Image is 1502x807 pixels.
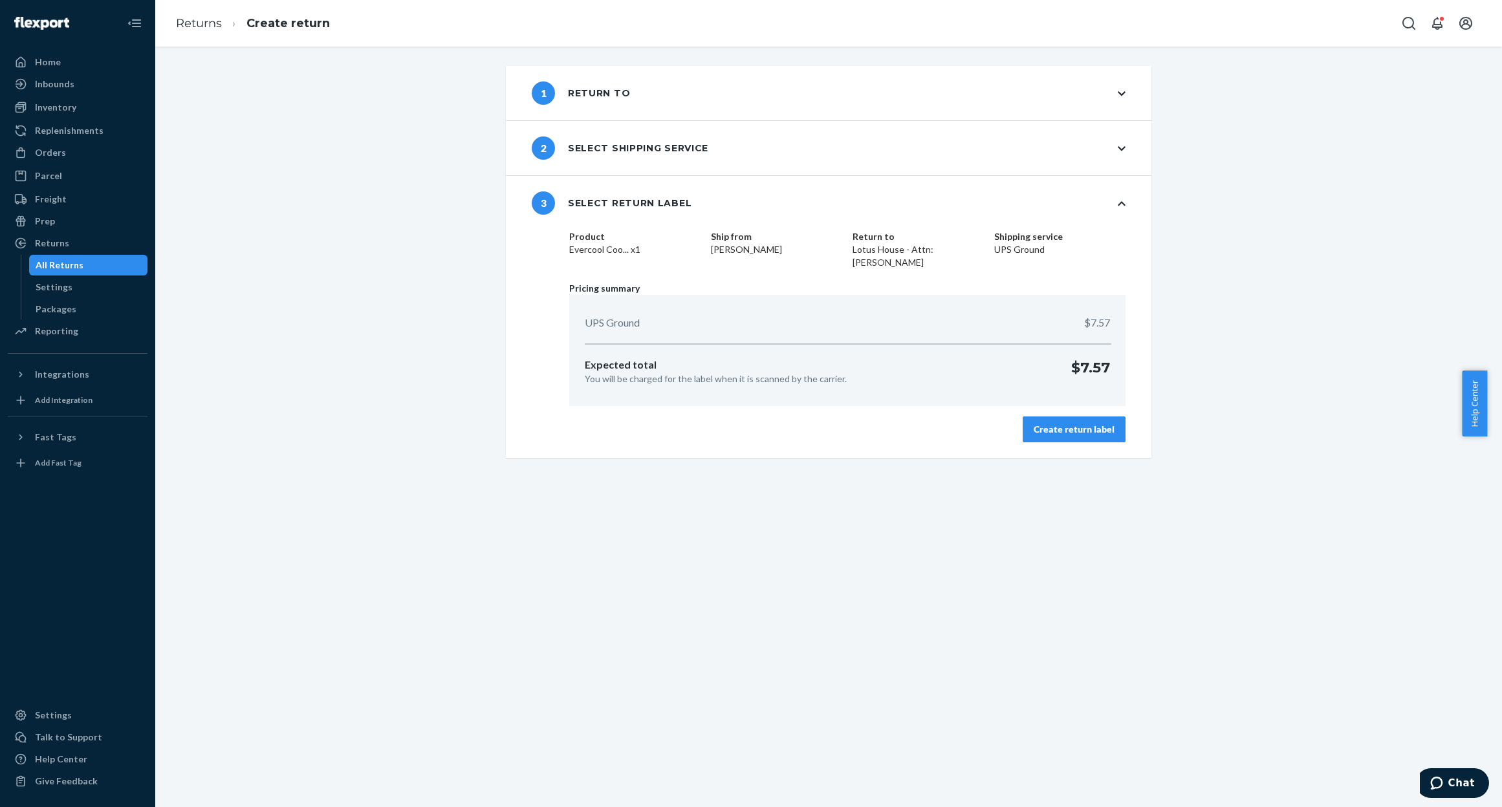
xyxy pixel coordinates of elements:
[8,120,147,141] a: Replenishments
[8,166,147,186] a: Parcel
[8,705,147,726] a: Settings
[8,211,147,231] a: Prep
[36,259,83,272] div: All Returns
[122,10,147,36] button: Close Navigation
[1424,10,1450,36] button: Open notifications
[569,282,1126,295] p: Pricing summary
[8,390,147,411] a: Add Integration
[35,101,76,114] div: Inventory
[35,56,61,69] div: Home
[35,753,87,766] div: Help Center
[532,191,555,215] span: 3
[8,771,147,791] button: Give Feedback
[1071,358,1110,385] p: $7.57
[532,136,708,160] div: Select shipping service
[36,281,72,294] div: Settings
[585,358,847,372] p: Expected total
[35,215,55,228] div: Prep
[35,394,93,405] div: Add Integration
[532,81,555,105] span: 1
[35,709,72,722] div: Settings
[8,52,147,72] a: Home
[994,230,1126,243] dt: Shipping service
[994,243,1126,256] dd: UPS Ground
[1396,10,1422,36] button: Open Search Box
[8,727,147,748] button: Talk to Support
[532,136,555,160] span: 2
[8,453,147,473] a: Add Fast Tag
[585,316,640,330] p: UPS Ground
[8,189,147,210] a: Freight
[35,775,98,788] div: Give Feedback
[1462,371,1487,436] button: Help Center
[14,17,69,30] img: Flexport logo
[532,81,630,105] div: Return to
[29,255,148,275] a: All Returns
[35,146,66,159] div: Orders
[35,169,62,182] div: Parcel
[711,243,842,256] dd: [PERSON_NAME]
[569,243,701,256] dd: Evercool Coo... x1
[8,321,147,341] a: Reporting
[166,5,340,43] ol: breadcrumbs
[29,277,148,297] a: Settings
[1084,316,1110,330] p: $7.57
[35,731,102,744] div: Talk to Support
[29,299,148,319] a: Packages
[176,16,222,30] a: Returns
[585,372,847,385] p: You will be charged for the label when it is scanned by the carrier.
[1453,10,1479,36] button: Open account menu
[1023,416,1126,442] button: Create return label
[35,431,76,444] div: Fast Tags
[853,243,984,269] dd: Lotus House - Attn: [PERSON_NAME]
[532,191,691,215] div: Select return label
[246,16,330,30] a: Create return
[35,193,67,206] div: Freight
[36,303,76,316] div: Packages
[35,457,82,468] div: Add Fast Tag
[8,97,147,118] a: Inventory
[8,749,147,769] a: Help Center
[853,230,984,243] dt: Return to
[8,74,147,94] a: Inbounds
[8,233,147,253] a: Returns
[8,142,147,163] a: Orders
[569,230,701,243] dt: Product
[8,364,147,385] button: Integrations
[711,230,842,243] dt: Ship from
[35,325,78,338] div: Reporting
[35,237,69,250] div: Returns
[1034,423,1115,436] div: Create return label
[8,427,147,447] button: Fast Tags
[1420,768,1489,801] iframe: Opens a widget where you can chat to one of our agents
[35,78,74,91] div: Inbounds
[35,368,89,381] div: Integrations
[35,124,103,137] div: Replenishments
